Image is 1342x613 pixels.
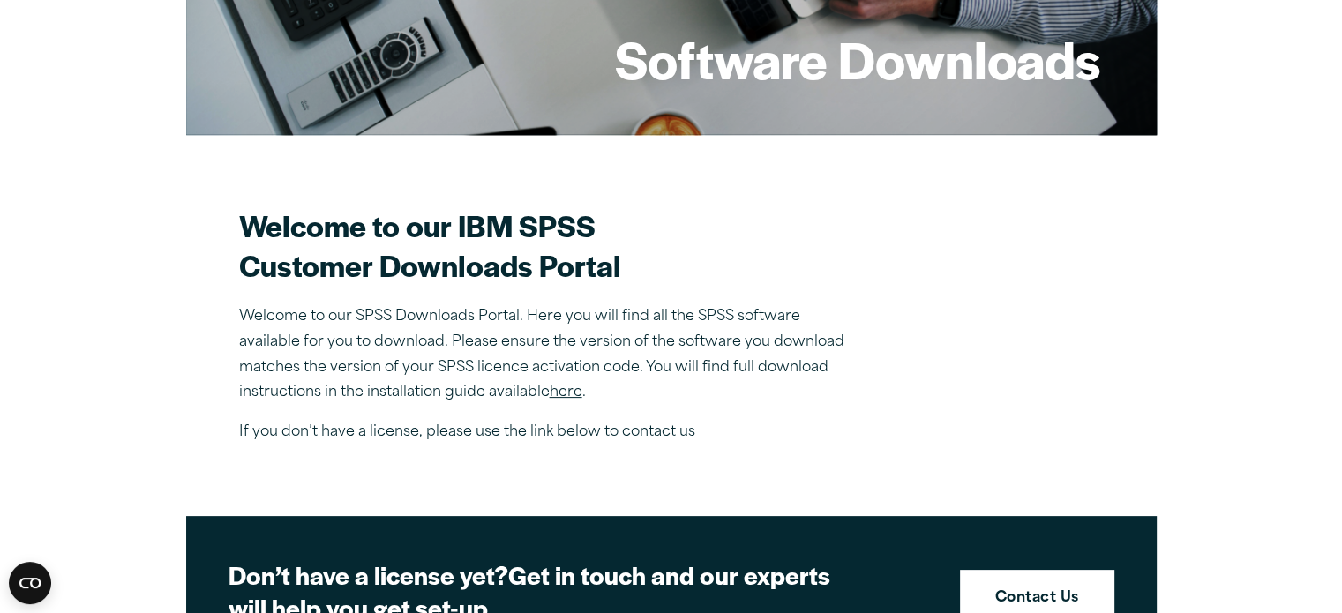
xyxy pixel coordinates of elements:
h1: Software Downloads [615,25,1100,93]
a: here [550,385,582,400]
p: Welcome to our SPSS Downloads Portal. Here you will find all the SPSS software available for you ... [239,304,857,406]
h2: Welcome to our IBM SPSS Customer Downloads Portal [239,206,857,285]
strong: Contact Us [995,587,1079,610]
strong: Don’t have a license yet? [229,557,508,592]
button: Open CMP widget [9,562,51,604]
p: If you don’t have a license, please use the link below to contact us [239,420,857,445]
